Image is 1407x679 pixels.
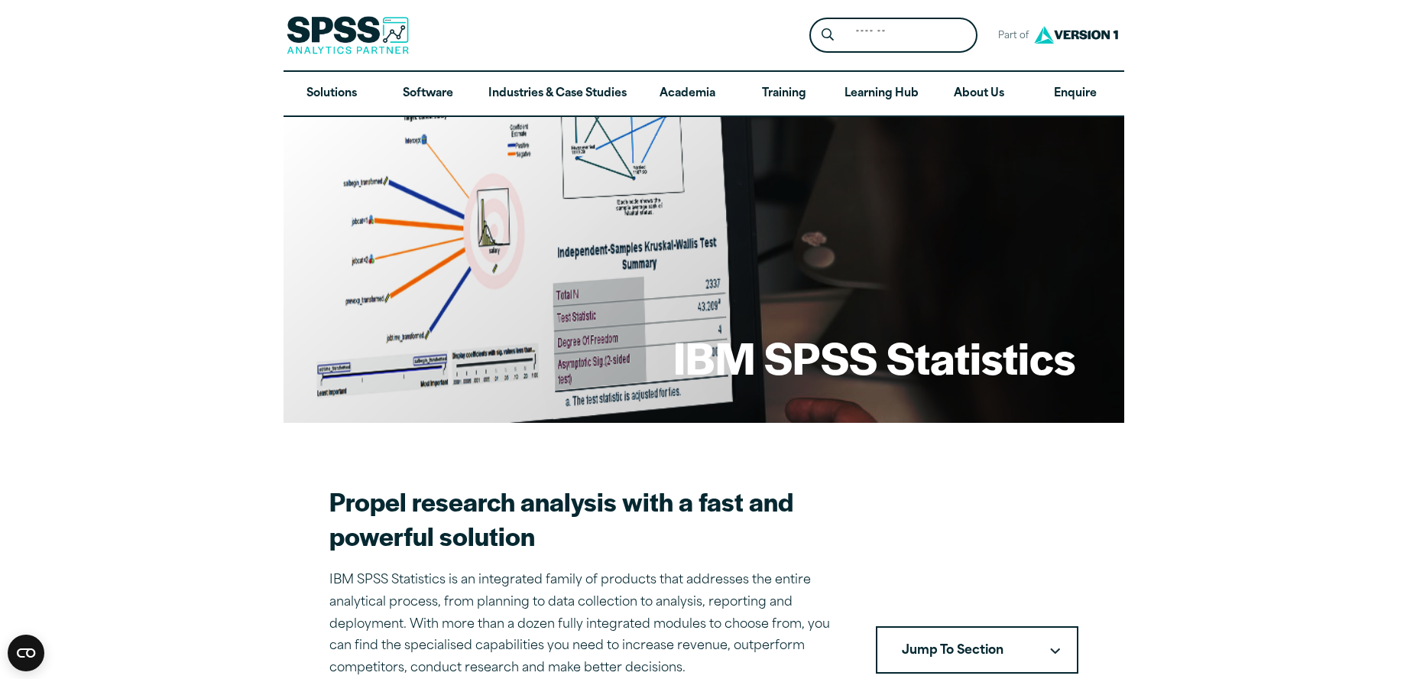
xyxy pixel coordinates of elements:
a: Learning Hub [832,72,931,116]
a: Academia [639,72,735,116]
form: Site Header Search Form [809,18,977,54]
button: Jump To SectionDownward pointing chevron [876,626,1078,674]
button: Search magnifying glass icon [813,21,841,50]
nav: Table of Contents [876,626,1078,674]
a: About Us [931,72,1027,116]
svg: Search magnifying glass icon [822,28,834,41]
img: SPSS Analytics Partner [287,16,409,54]
a: Industries & Case Studies [476,72,639,116]
a: Software [380,72,476,116]
a: Solutions [284,72,380,116]
button: Open CMP widget [8,635,44,671]
nav: Desktop version of site main menu [284,72,1124,116]
h2: Propel research analysis with a fast and powerful solution [329,484,839,553]
a: Training [735,72,832,116]
img: Version1 Logo [1030,21,1122,49]
svg: Downward pointing chevron [1050,648,1060,655]
a: Enquire [1027,72,1123,116]
span: Part of [990,25,1030,47]
h1: IBM SPSS Statistics [673,327,1075,387]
